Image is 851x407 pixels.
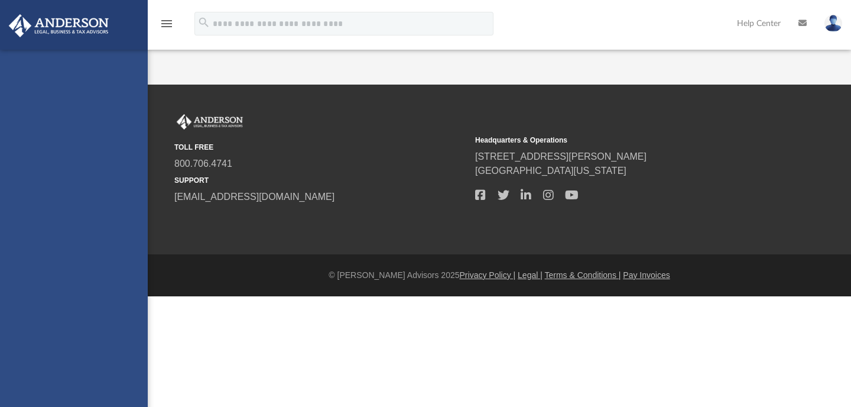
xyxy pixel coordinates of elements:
small: TOLL FREE [174,142,467,153]
a: [GEOGRAPHIC_DATA][US_STATE] [475,166,626,176]
div: © [PERSON_NAME] Advisors 2025 [148,269,851,282]
img: User Pic [824,15,842,32]
a: [EMAIL_ADDRESS][DOMAIN_NAME] [174,192,334,202]
a: [STREET_ADDRESS][PERSON_NAME] [475,151,647,161]
img: Anderson Advisors Platinum Portal [5,14,112,37]
i: search [197,16,210,29]
a: menu [160,22,174,31]
a: 800.706.4741 [174,159,232,169]
a: Privacy Policy | [460,270,516,280]
i: menu [160,17,174,31]
a: Terms & Conditions | [545,270,621,280]
small: Headquarters & Operations [475,135,768,146]
small: SUPPORT [174,175,467,186]
a: Pay Invoices [623,270,670,280]
a: Legal | [518,270,543,280]
img: Anderson Advisors Platinum Portal [174,114,245,130]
